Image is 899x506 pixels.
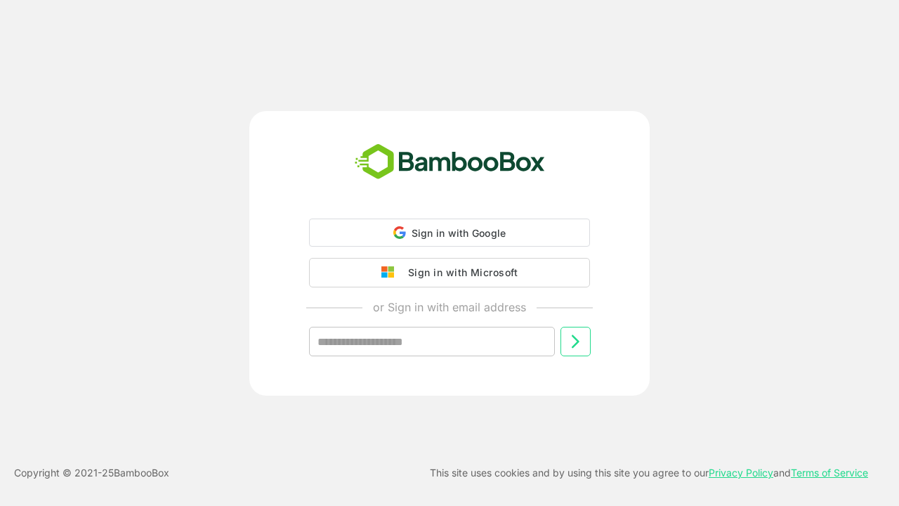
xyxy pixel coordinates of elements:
span: Sign in with Google [412,227,506,239]
img: google [381,266,401,279]
p: This site uses cookies and by using this site you agree to our and [430,465,868,481]
p: Copyright © 2021- 25 BambooBox [14,465,169,481]
div: Sign in with Microsoft [401,264,518,282]
a: Privacy Policy [709,467,773,479]
div: Sign in with Google [309,219,590,247]
a: Terms of Service [791,467,868,479]
button: Sign in with Microsoft [309,258,590,287]
p: or Sign in with email address [373,299,526,316]
img: bamboobox [347,139,553,186]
